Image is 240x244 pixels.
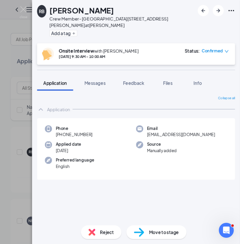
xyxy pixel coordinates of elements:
[59,48,94,54] b: Onsite Interview
[59,54,139,59] div: [DATE] 9:30 AM - 10:00 AM
[47,106,70,112] div: Application
[49,30,77,36] button: PlusAdd a tag
[49,5,114,16] h1: [PERSON_NAME]
[185,48,200,54] div: Status :
[194,80,202,86] span: Info
[147,125,215,132] span: Email
[219,223,234,238] iframe: Intercom live chat
[214,7,222,14] svg: ArrowRight
[163,80,172,86] span: Files
[213,5,224,16] button: ArrowRight
[147,141,177,147] span: Source
[49,16,195,28] div: Crew Member- [GEOGRAPHIC_DATA][STREET_ADDRESS][PERSON_NAME] at [PERSON_NAME]
[56,125,92,132] span: Phone
[56,132,92,138] span: [PHONE_NUMBER]
[198,5,209,16] button: ArrowLeftNew
[100,229,114,236] span: Reject
[43,80,67,86] span: Application
[200,7,207,14] svg: ArrowLeftNew
[84,80,106,86] span: Messages
[39,8,45,14] div: RB
[56,147,81,154] span: [DATE]
[224,49,229,54] span: down
[202,48,223,54] span: Confirmed
[228,7,235,14] svg: Ellipses
[72,31,76,35] svg: Plus
[56,157,94,163] span: Preferred language
[149,229,179,236] span: Move to stage
[56,141,81,147] span: Applied date
[218,96,235,101] span: Collapse all
[147,147,177,154] span: Manually added
[147,132,215,138] span: [EMAIL_ADDRESS][DOMAIN_NAME]
[37,106,45,113] svg: ChevronUp
[56,163,94,170] span: English
[59,48,139,54] div: with [PERSON_NAME]
[123,80,144,86] span: Feedback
